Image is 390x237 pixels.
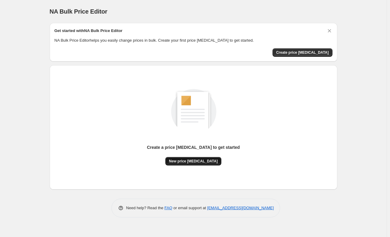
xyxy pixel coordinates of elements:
[326,28,332,34] button: Dismiss card
[172,206,207,210] span: or email support at
[276,50,329,55] span: Create price [MEDICAL_DATA]
[169,159,218,164] span: New price [MEDICAL_DATA]
[55,37,332,43] p: NA Bulk Price Editor helps you easily change prices in bulk. Create your first price [MEDICAL_DAT...
[164,206,172,210] a: FAQ
[55,28,123,34] h2: Get started with NA Bulk Price Editor
[273,48,332,57] button: Create price change job
[165,157,221,165] button: New price [MEDICAL_DATA]
[207,206,274,210] a: [EMAIL_ADDRESS][DOMAIN_NAME]
[126,206,165,210] span: Need help? Read the
[147,144,240,150] p: Create a price [MEDICAL_DATA] to get started
[50,8,107,15] span: NA Bulk Price Editor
